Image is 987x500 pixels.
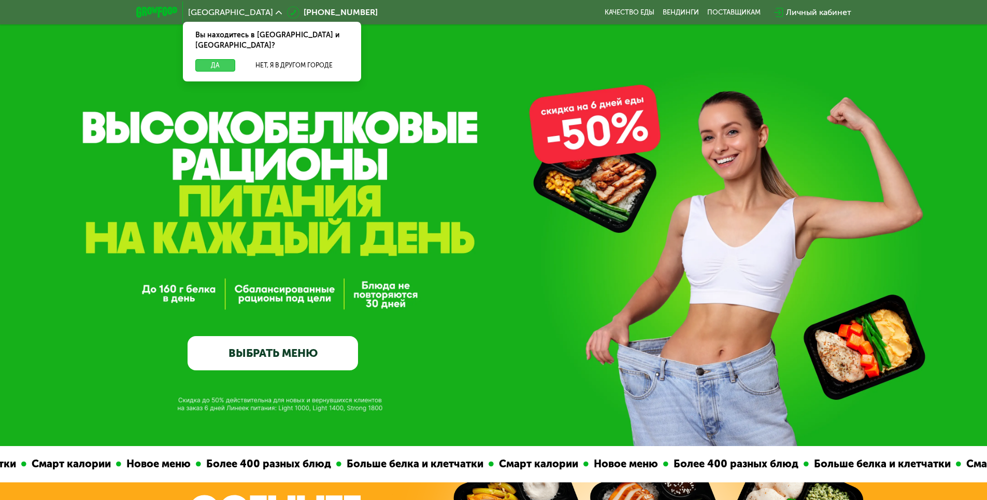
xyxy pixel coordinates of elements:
button: Да [195,59,235,72]
div: Вы находитесь в [GEOGRAPHIC_DATA] и [GEOGRAPHIC_DATA]? [183,22,361,59]
a: Качество еды [605,8,654,17]
div: Личный кабинет [786,6,851,19]
div: Более 400 разных блюд [650,456,785,472]
div: Больше белка и клетчатки [323,456,470,472]
a: ВЫБРАТЬ МЕНЮ [188,336,358,370]
a: [PHONE_NUMBER] [287,6,378,19]
button: Нет, я в другом городе [239,59,349,72]
div: Новое меню [103,456,178,472]
a: Вендинги [663,8,699,17]
div: Более 400 разных блюд [183,456,318,472]
div: Больше белка и клетчатки [791,456,938,472]
div: Новое меню [570,456,645,472]
span: [GEOGRAPHIC_DATA] [188,8,273,17]
div: Смарт калории [476,456,565,472]
div: Смарт калории [8,456,98,472]
div: поставщикам [707,8,761,17]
